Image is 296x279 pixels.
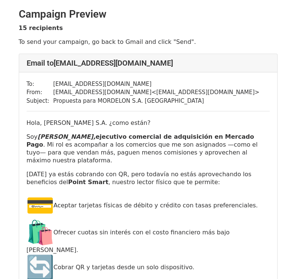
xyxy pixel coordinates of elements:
h2: Campaign Preview [19,8,278,21]
p: Soy . Mi rol es acompañar a los comercios que me son asignados —como el tuyo— para que vendan más... [27,133,270,164]
td: From: [27,88,53,97]
td: Propuesta para MORDELON S.A. [GEOGRAPHIC_DATA] [53,97,260,105]
td: To: [27,80,53,88]
img: 💳 [27,192,54,219]
i: [PERSON_NAME], [38,133,96,140]
td: Subject: [27,97,53,105]
iframe: Chat Widget [258,243,296,279]
img: 🛍️ [27,219,54,246]
h4: Email to [EMAIL_ADDRESS][DOMAIN_NAME] [27,58,270,67]
p: [DATE] ya estás cobrando con QR, pero todavía no estás aprovechando los beneficios del , nuestro ... [27,170,270,186]
p: Hola, [PERSON_NAME] S.A. ¿como están? [27,119,270,127]
p: To send your campaign, go back to Gmail and click "Send". [19,38,278,46]
b: ejecutivo comercial de adquisición en Mercado Pago [27,133,254,148]
strong: 15 recipients [19,24,63,31]
strong: Point Smart [68,178,108,186]
td: [EMAIL_ADDRESS][DOMAIN_NAME] [53,80,260,88]
td: [EMAIL_ADDRESS][DOMAIN_NAME] < [EMAIL_ADDRESS][DOMAIN_NAME] > [53,88,260,97]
